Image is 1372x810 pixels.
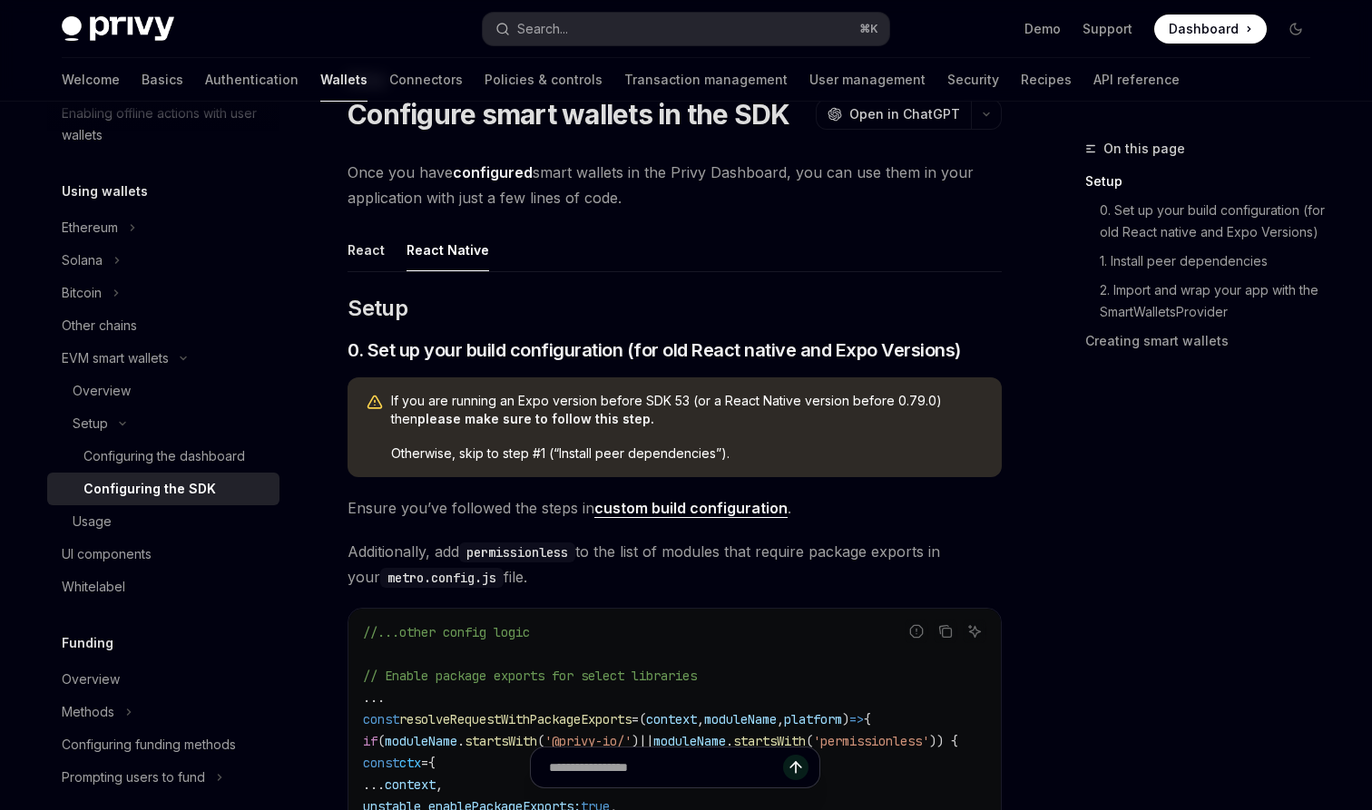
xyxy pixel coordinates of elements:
[1085,196,1325,247] a: 0. Set up your build configuration (for old React native and Expo Versions)
[62,632,113,654] h5: Funding
[83,445,245,467] div: Configuring the dashboard
[348,294,407,323] span: Setup
[653,733,726,749] span: moduleName
[348,98,790,131] h1: Configure smart wallets in the SDK
[47,375,279,407] a: Overview
[1154,15,1267,44] a: Dashboard
[733,733,806,749] span: startsWith
[348,539,1002,590] span: Additionally, add to the list of modules that require package exports in your file.
[624,58,788,102] a: Transaction management
[363,733,377,749] span: if
[47,696,279,728] button: Toggle Methods section
[47,309,279,342] a: Other chains
[47,407,279,440] button: Toggle Setup section
[363,689,385,706] span: ...
[62,701,114,723] div: Methods
[842,711,849,727] span: )
[47,342,279,375] button: Toggle EVM smart wallets section
[47,728,279,761] a: Configuring funding methods
[849,105,960,123] span: Open in ChatGPT
[632,711,639,727] span: =
[864,711,871,727] span: {
[380,568,504,588] code: metro.config.js
[363,624,530,640] span: //...other config logic
[407,229,489,271] div: React Native
[784,711,842,727] span: platform
[83,478,216,500] div: Configuring the SDK
[777,711,784,727] span: ,
[62,766,205,788] div: Prompting users to fund
[1083,20,1132,38] a: Support
[549,747,783,787] input: Ask a question...
[348,229,385,271] div: React
[62,16,174,42] img: dark logo
[594,499,788,518] a: custom build configuration
[806,733,813,749] span: (
[816,99,971,130] button: Open in ChatGPT
[1085,276,1325,327] a: 2. Import and wrap your app with the SmartWalletsProvider
[62,668,120,690] div: Overview
[1085,167,1325,196] a: Setup
[47,277,279,309] button: Toggle Bitcoin section
[363,668,697,684] span: // Enable package exports for select libraries
[391,444,984,463] span: Otherwise, skip to step #1 (“Install peer dependencies”).
[465,733,537,749] span: startsWith
[809,58,926,102] a: User management
[389,58,463,102] a: Connectors
[47,571,279,603] a: Whitelabel
[142,58,183,102] a: Basics
[366,394,384,412] svg: Warning
[348,160,1002,210] span: Once you have smart wallets in the Privy Dashboard, you can use them in your application with jus...
[348,495,1002,521] span: Ensure you’ve followed the steps in .
[391,392,984,428] span: If you are running an Expo version before SDK 53 (or a React Native version before 0.79.0) then
[697,711,704,727] span: ,
[62,543,152,565] div: UI components
[205,58,299,102] a: Authentication
[1281,15,1310,44] button: Toggle dark mode
[62,347,169,369] div: EVM smart wallets
[62,249,103,271] div: Solana
[1103,138,1185,160] span: On this page
[47,538,279,571] a: UI components
[483,13,889,45] button: Open search
[1169,20,1239,38] span: Dashboard
[399,711,632,727] span: resolveRequestWithPackageExports
[385,733,457,749] span: moduleName
[646,711,697,727] span: context
[47,211,279,244] button: Toggle Ethereum section
[62,181,148,202] h5: Using wallets
[1024,20,1061,38] a: Demo
[47,505,279,538] a: Usage
[704,711,777,727] span: moduleName
[62,734,236,756] div: Configuring funding methods
[485,58,603,102] a: Policies & controls
[929,733,958,749] span: )) {
[632,733,639,749] span: )
[859,22,878,36] span: ⌘ K
[537,733,544,749] span: (
[417,411,654,426] strong: please make sure to follow this step.
[47,244,279,277] button: Toggle Solana section
[934,620,957,643] button: Copy the contents from the code block
[320,58,367,102] a: Wallets
[947,58,999,102] a: Security
[639,733,653,749] span: ||
[813,733,929,749] span: 'permissionless'
[459,542,575,562] code: permissionless
[62,58,120,102] a: Welcome
[47,663,279,696] a: Overview
[377,733,385,749] span: (
[62,282,102,304] div: Bitcoin
[639,711,646,727] span: (
[62,217,118,239] div: Ethereum
[348,337,961,363] span: 0. Set up your build configuration (for old React native and Expo Versions)
[1093,58,1180,102] a: API reference
[905,620,928,643] button: Report incorrect code
[849,711,864,727] span: =>
[47,440,279,473] a: Configuring the dashboard
[1085,327,1325,356] a: Creating smart wallets
[1085,247,1325,276] a: 1. Install peer dependencies
[62,315,137,337] div: Other chains
[1021,58,1072,102] a: Recipes
[457,733,465,749] span: .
